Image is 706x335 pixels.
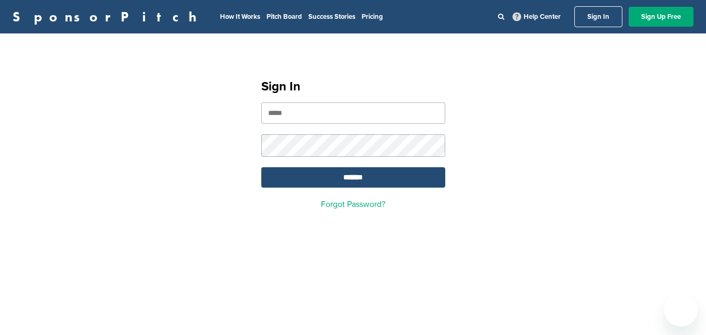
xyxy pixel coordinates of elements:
a: Help Center [511,10,563,23]
a: Sign Up Free [629,7,693,27]
a: Sign In [574,6,622,27]
a: SponsorPitch [13,10,203,24]
h1: Sign In [261,77,445,96]
a: Success Stories [308,13,355,21]
a: Pitch Board [267,13,302,21]
a: How It Works [220,13,260,21]
a: Forgot Password? [321,199,385,210]
a: Pricing [362,13,383,21]
iframe: Button to launch messaging window [664,293,698,327]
